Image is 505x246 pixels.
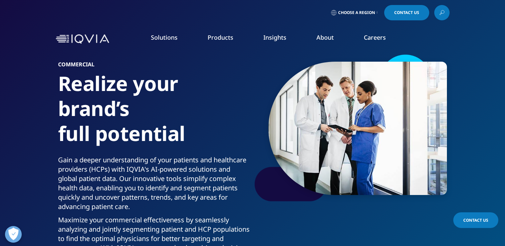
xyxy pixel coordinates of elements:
[208,33,233,41] a: Products
[316,33,334,41] a: About
[364,33,386,41] a: Careers
[58,62,250,71] h6: COMMERCIAL
[56,34,109,44] img: IQVIA Healthcare Information Technology and Pharma Clinical Research Company
[394,11,419,15] span: Contact Us
[463,217,488,223] span: Contact Us
[338,10,375,15] span: Choose a Region
[58,155,250,215] p: Gain a deeper understanding of your patients and healthcare providers (HCPs) with IQVIA's AI-powe...
[112,23,450,55] nav: Primary
[5,226,22,243] button: Open Preferences
[58,71,250,155] h1: Realize your brand’s full potential
[453,212,498,228] a: Contact Us
[268,62,447,195] img: 099_medical-professionals-meeting-in-hospital.jpg
[263,33,286,41] a: Insights
[151,33,178,41] a: Solutions
[384,5,429,20] a: Contact Us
